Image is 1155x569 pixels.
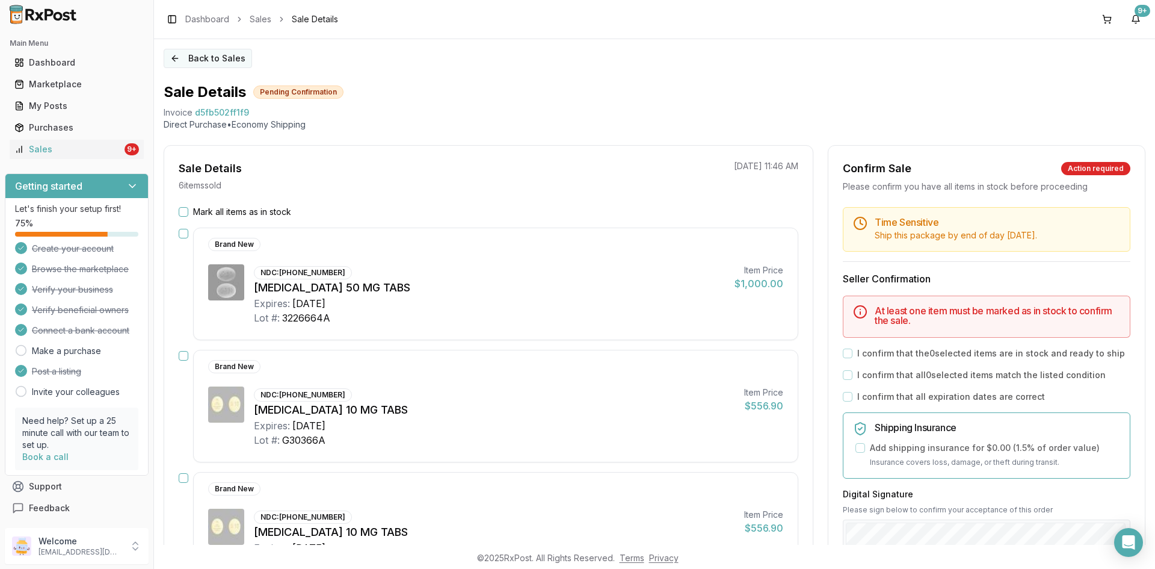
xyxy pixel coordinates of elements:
div: [DATE] [292,541,325,555]
a: Marketplace [10,73,144,95]
h5: Time Sensitive [875,217,1120,227]
p: Let's finish your setup first! [15,203,138,215]
span: Create your account [32,243,114,255]
h1: Sale Details [164,82,246,102]
div: Expires: [254,541,290,555]
p: [DATE] 11:46 AM [734,160,798,172]
div: Purchases [14,122,139,134]
a: Book a call [22,452,69,462]
label: I confirm that all 0 selected items match the listed condition [857,369,1106,381]
div: Item Price [744,387,783,399]
div: NDC: [PHONE_NUMBER] [254,266,352,279]
div: Lot #: [254,433,280,447]
div: Open Intercom Messenger [1114,528,1143,557]
div: [MEDICAL_DATA] 10 MG TABS [254,402,735,418]
div: [DATE] [292,418,325,433]
label: I confirm that the 0 selected items are in stock and ready to ship [857,347,1125,359]
span: Connect a bank account [32,325,129,337]
div: Brand New [208,482,260,496]
span: Ship this package by end of day [DATE] . [875,230,1037,240]
button: 9+ [1126,10,1145,29]
button: Sales9+ [5,140,149,159]
div: 3226664A [282,311,330,325]
a: Sales9+ [10,138,144,160]
div: [MEDICAL_DATA] 10 MG TABS [254,524,735,541]
span: 75 % [15,217,33,229]
div: 9+ [1135,5,1150,17]
a: Privacy [649,553,679,563]
button: Back to Sales [164,49,252,68]
button: Feedback [5,497,149,519]
p: Please sign below to confirm your acceptance of this order [843,505,1130,515]
div: $556.90 [744,399,783,413]
span: Verify beneficial owners [32,304,129,316]
span: Browse the marketplace [32,263,129,275]
div: Sale Details [179,160,242,177]
div: Action required [1061,162,1130,175]
a: Make a purchase [32,345,101,357]
a: Sales [250,13,271,25]
span: Sale Details [292,13,338,25]
div: Item Price [744,509,783,521]
h5: At least one item must be marked as in stock to confirm the sale. [875,306,1120,325]
h3: Digital Signature [843,488,1130,500]
button: Purchases [5,118,149,137]
label: Mark all items as in stock [193,206,291,218]
a: My Posts [10,95,144,117]
a: Dashboard [10,52,144,73]
p: Direct Purchase • Economy Shipping [164,119,1145,131]
a: Dashboard [185,13,229,25]
p: Need help? Set up a 25 minute call with our team to set up. [22,415,131,451]
div: Sales [14,143,122,155]
label: Add shipping insurance for $0.00 ( 1.5 % of order value) [870,442,1100,454]
div: Confirm Sale [843,160,911,177]
div: $556.90 [744,521,783,535]
div: [MEDICAL_DATA] 50 MG TABS [254,279,725,296]
p: Welcome [38,535,122,547]
div: 9+ [125,143,139,155]
div: $1,000.00 [735,276,783,291]
h3: Getting started [15,179,82,193]
h3: Seller Confirmation [843,272,1130,286]
div: Please confirm you have all items in stock before proceeding [843,181,1130,193]
div: Brand New [208,360,260,373]
div: My Posts [14,100,139,112]
div: Invoice [164,107,192,119]
div: [DATE] [292,296,325,311]
a: Terms [620,553,644,563]
h5: Shipping Insurance [875,423,1120,432]
img: Jardiance 10 MG TABS [208,387,244,423]
p: Insurance covers loss, damage, or theft during transit. [870,456,1120,468]
label: I confirm that all expiration dates are correct [857,391,1045,403]
img: Ibsrela 50 MG TABS [208,264,244,300]
div: Pending Confirmation [253,86,343,99]
div: Expires: [254,418,290,433]
div: Dashboard [14,57,139,69]
div: Lot #: [254,311,280,325]
p: [EMAIL_ADDRESS][DOMAIN_NAME] [38,547,122,557]
button: Dashboard [5,53,149,72]
div: G30366A [282,433,325,447]
h2: Main Menu [10,39,144,48]
button: Marketplace [5,75,149,94]
span: Verify your business [32,284,113,296]
div: Marketplace [14,78,139,90]
div: NDC: [PHONE_NUMBER] [254,388,352,402]
div: Item Price [735,264,783,276]
span: d5fb502ff1f9 [195,107,249,119]
img: RxPost Logo [5,5,82,24]
img: Jardiance 10 MG TABS [208,509,244,545]
div: Expires: [254,296,290,311]
a: Invite your colleagues [32,386,120,398]
p: 6 item s sold [179,179,221,191]
img: User avatar [12,536,31,556]
a: Purchases [10,117,144,138]
span: Post a listing [32,365,81,378]
nav: breadcrumb [185,13,338,25]
span: Feedback [29,502,70,514]
button: Support [5,476,149,497]
button: My Posts [5,96,149,116]
div: NDC: [PHONE_NUMBER] [254,511,352,524]
div: Brand New [208,238,260,251]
